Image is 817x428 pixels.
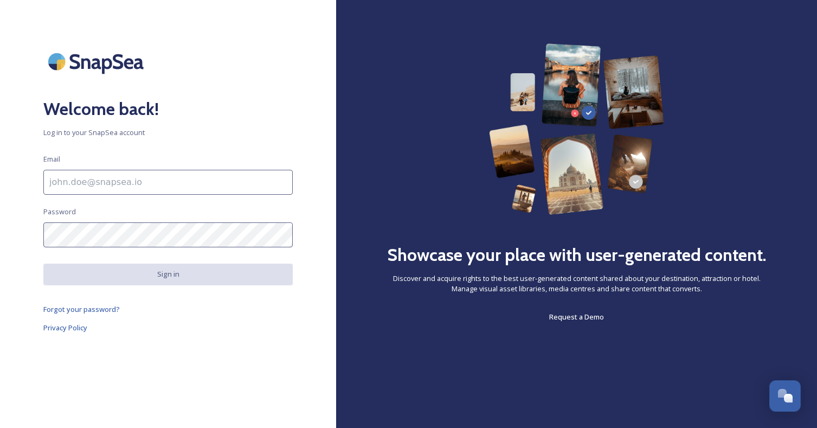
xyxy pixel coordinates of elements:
img: 63b42ca75bacad526042e722_Group%20154-p-800.png [489,43,664,215]
img: SnapSea Logo [43,43,152,80]
a: Privacy Policy [43,321,293,334]
span: Email [43,154,60,164]
span: Discover and acquire rights to the best user-generated content shared about your destination, att... [379,273,774,294]
a: Request a Demo [549,310,604,323]
span: Log in to your SnapSea account [43,127,293,138]
h2: Showcase your place with user-generated content. [387,242,767,268]
span: Password [43,207,76,217]
span: Forgot your password? [43,304,120,314]
span: Request a Demo [549,312,604,322]
input: john.doe@snapsea.io [43,170,293,195]
a: Forgot your password? [43,303,293,316]
span: Privacy Policy [43,323,87,333]
button: Sign in [43,264,293,285]
h2: Welcome back! [43,96,293,122]
button: Open Chat [769,380,801,412]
